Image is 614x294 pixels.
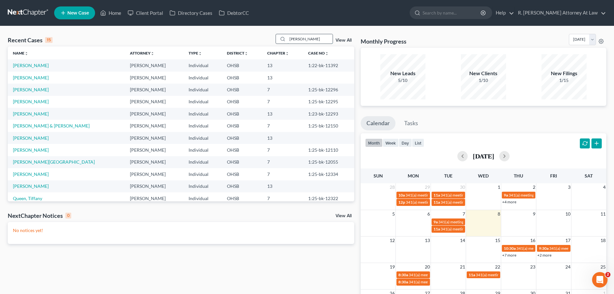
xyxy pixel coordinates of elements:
[8,212,71,219] div: NextChapter Notices
[222,108,262,120] td: OHSB
[514,173,523,178] span: Thu
[600,263,606,271] span: 25
[406,200,468,205] span: 341(a) meeting for [PERSON_NAME]
[13,63,49,68] a: [PERSON_NAME]
[441,200,503,205] span: 341(a) meeting for [PERSON_NAME]
[183,84,222,96] td: Individual
[267,51,289,56] a: Chapterunfold_more
[262,192,303,204] td: 7
[532,183,536,191] span: 2
[125,192,183,204] td: [PERSON_NAME]
[541,70,587,77] div: New Filings
[504,193,508,198] span: 9a
[303,120,354,132] td: 1:25-bk-12150
[473,153,494,159] h2: [DATE]
[434,200,440,205] span: 11a
[183,59,222,71] td: Individual
[592,272,608,288] iframe: Intercom live chat
[461,70,506,77] div: New Clients
[13,123,90,128] a: [PERSON_NAME] & [PERSON_NAME]
[262,180,303,192] td: 13
[459,183,466,191] span: 30
[497,183,501,191] span: 1
[125,168,183,180] td: [PERSON_NAME]
[537,253,551,258] a: +2 more
[13,51,28,56] a: Nameunfold_more
[441,227,537,231] span: 341(a) meeting for [PERSON_NAME] & [PERSON_NAME]
[222,96,262,108] td: OHSB
[412,138,424,147] button: list
[380,70,425,77] div: New Leads
[399,138,412,147] button: day
[222,156,262,168] td: OHSB
[262,96,303,108] td: 7
[308,51,329,56] a: Case Nounfold_more
[565,263,571,271] span: 24
[8,36,53,44] div: Recent Cases
[530,237,536,244] span: 16
[262,108,303,120] td: 13
[502,199,516,204] a: +4 more
[222,192,262,204] td: OHSB
[565,210,571,218] span: 10
[97,7,124,19] a: Home
[405,193,502,198] span: 341(a) meeting for [PERSON_NAME] & [PERSON_NAME]
[125,132,183,144] td: [PERSON_NAME]
[125,180,183,192] td: [PERSON_NAME]
[398,272,408,277] span: 8:30a
[408,173,419,178] span: Mon
[222,84,262,96] td: OHSB
[515,7,606,19] a: R. [PERSON_NAME] Attorney At Law
[494,263,501,271] span: 22
[438,219,501,224] span: 341(a) meeting for [PERSON_NAME]
[262,156,303,168] td: 7
[183,120,222,132] td: Individual
[427,210,431,218] span: 6
[444,173,453,178] span: Tue
[492,7,514,19] a: Help
[262,168,303,180] td: 7
[398,116,424,130] a: Tasks
[409,279,505,284] span: 341(a) meeting for [PERSON_NAME] & [PERSON_NAME]
[183,108,222,120] td: Individual
[383,138,399,147] button: week
[227,51,248,56] a: Districtunfold_more
[423,7,482,19] input: Search by name...
[189,51,202,56] a: Typeunfold_more
[222,180,262,192] td: OHSB
[13,183,49,189] a: [PERSON_NAME]
[125,120,183,132] td: [PERSON_NAME]
[222,59,262,71] td: OHSB
[434,219,438,224] span: 9a
[262,59,303,71] td: 13
[398,193,405,198] span: 10a
[365,138,383,147] button: month
[183,132,222,144] td: Individual
[494,237,501,244] span: 15
[13,147,49,153] a: [PERSON_NAME]
[303,192,354,204] td: 1:25-bk-12322
[125,59,183,71] td: [PERSON_NAME]
[288,34,333,44] input: Search by name...
[441,193,503,198] span: 341(a) meeting for [PERSON_NAME]
[198,52,202,56] i: unfold_more
[509,193,571,198] span: 341(a) meeting for [PERSON_NAME]
[222,132,262,144] td: OHSB
[13,99,49,104] a: [PERSON_NAME]
[285,52,289,56] i: unfold_more
[130,51,154,56] a: Attorneyunfold_more
[303,84,354,96] td: 1:25-bk-12296
[124,7,166,19] a: Client Portal
[602,183,606,191] span: 4
[13,227,349,234] p: No notices yet!
[502,253,516,258] a: +7 more
[13,111,49,117] a: [PERSON_NAME]
[469,272,475,277] span: 11a
[166,7,216,19] a: Directory Cases
[605,272,610,277] span: 2
[336,38,352,43] a: View All
[183,180,222,192] td: Individual
[222,144,262,156] td: OHSB
[125,144,183,156] td: [PERSON_NAME]
[409,272,471,277] span: 341(a) meeting for [PERSON_NAME]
